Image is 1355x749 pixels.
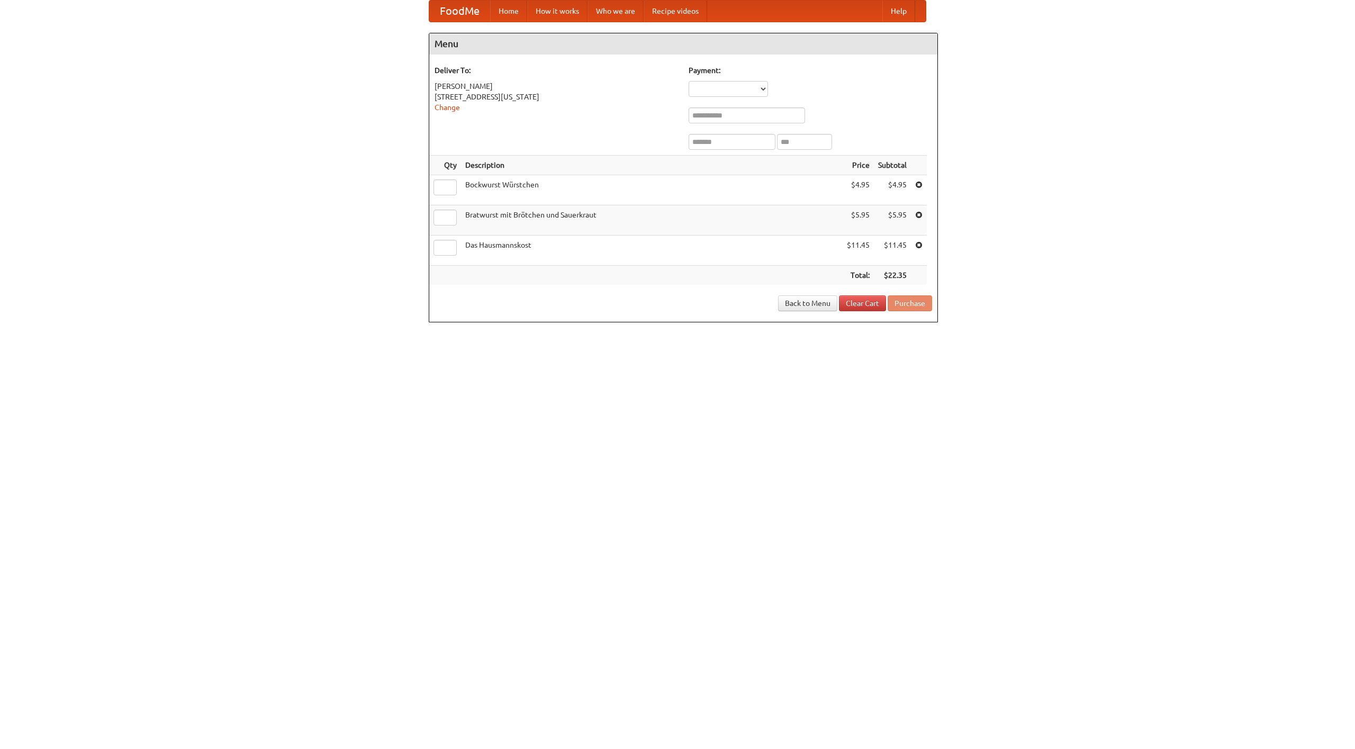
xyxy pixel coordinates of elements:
[874,236,911,266] td: $11.45
[527,1,588,22] a: How it works
[874,156,911,175] th: Subtotal
[843,175,874,205] td: $4.95
[843,266,874,285] th: Total:
[435,81,678,92] div: [PERSON_NAME]
[461,156,843,175] th: Description
[843,236,874,266] td: $11.45
[588,1,644,22] a: Who we are
[843,156,874,175] th: Price
[461,175,843,205] td: Bockwurst Würstchen
[839,295,886,311] a: Clear Cart
[435,103,460,112] a: Change
[429,33,937,55] h4: Menu
[435,65,678,76] h5: Deliver To:
[874,266,911,285] th: $22.35
[874,175,911,205] td: $4.95
[429,1,490,22] a: FoodMe
[490,1,527,22] a: Home
[689,65,932,76] h5: Payment:
[461,205,843,236] td: Bratwurst mit Brötchen und Sauerkraut
[461,236,843,266] td: Das Hausmannskost
[778,295,837,311] a: Back to Menu
[888,295,932,311] button: Purchase
[874,205,911,236] td: $5.95
[644,1,707,22] a: Recipe videos
[843,205,874,236] td: $5.95
[882,1,915,22] a: Help
[435,92,678,102] div: [STREET_ADDRESS][US_STATE]
[429,156,461,175] th: Qty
